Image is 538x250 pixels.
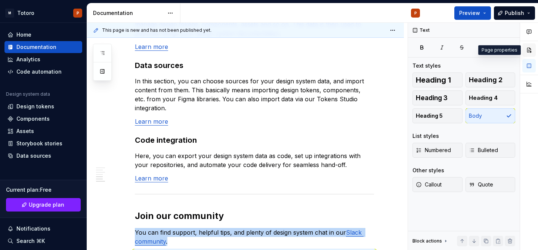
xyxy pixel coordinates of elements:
button: Publish [494,6,535,20]
h2: Join our community [135,210,374,222]
a: Upgrade plan [6,198,81,212]
div: M [5,9,14,18]
div: Design tokens [16,103,54,110]
button: Heading 2 [466,72,516,87]
a: Analytics [4,53,82,65]
span: Publish [505,9,524,17]
span: Heading 2 [469,76,503,84]
div: Other styles [412,167,444,174]
a: Design tokens [4,101,82,112]
a: Learn more [135,43,168,50]
button: Heading 4 [466,90,516,105]
a: Documentation [4,41,82,53]
div: Text styles [412,62,441,70]
button: Quote [466,177,516,192]
div: Analytics [16,56,40,63]
p: You can find support, helpful tips, and plenty of design system chat in our . [135,228,374,246]
a: Components [4,113,82,125]
span: Quote [469,181,493,188]
div: Storybook stories [16,140,62,147]
span: Heading 1 [416,76,451,84]
div: Documentation [16,43,56,51]
div: Documentation [93,9,164,17]
span: Preview [459,9,480,17]
div: Search ⌘K [16,237,45,245]
button: Notifications [4,223,82,235]
button: Heading 3 [412,90,463,105]
button: Preview [454,6,491,20]
div: Data sources [16,152,51,160]
a: Home [4,29,82,41]
h3: Code integration [135,135,374,145]
span: Numbered [416,146,451,154]
span: This page is new and has not been published yet. [102,27,211,33]
button: MTotoroP [1,5,85,21]
div: P [77,10,79,16]
div: Home [16,31,31,38]
button: Callout [412,177,463,192]
a: Storybook stories [4,138,82,149]
p: Here, you can export your design system data as code, set up integrations with your repositories,... [135,151,374,169]
div: Components [16,115,50,123]
div: Totoro [17,9,34,17]
span: Heading 5 [416,112,443,120]
div: Current plan : Free [6,186,81,194]
button: Numbered [412,143,463,158]
span: Heading 3 [416,94,448,102]
p: In this section, you can choose sources for your design system data, and import content from them... [135,77,374,112]
div: Page properties [478,45,521,55]
button: Search ⌘K [4,235,82,247]
button: Heading 1 [412,72,463,87]
div: List styles [412,132,439,140]
div: P [414,10,417,16]
a: Code automation [4,66,82,78]
div: Block actions [412,238,442,244]
a: Data sources [4,150,82,162]
button: Bulleted [466,143,516,158]
div: Block actions [412,236,449,246]
span: Bulleted [469,146,498,154]
span: Callout [416,181,442,188]
a: Learn more [135,118,168,125]
span: Upgrade plan [29,201,64,209]
button: Heading 5 [412,108,463,123]
span: Heading 4 [469,94,498,102]
div: Design system data [6,91,50,97]
div: Notifications [16,225,50,232]
div: Code automation [16,68,62,75]
div: Assets [16,127,34,135]
a: Learn more [135,175,168,182]
h3: Data sources [135,60,374,71]
a: Assets [4,125,82,137]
